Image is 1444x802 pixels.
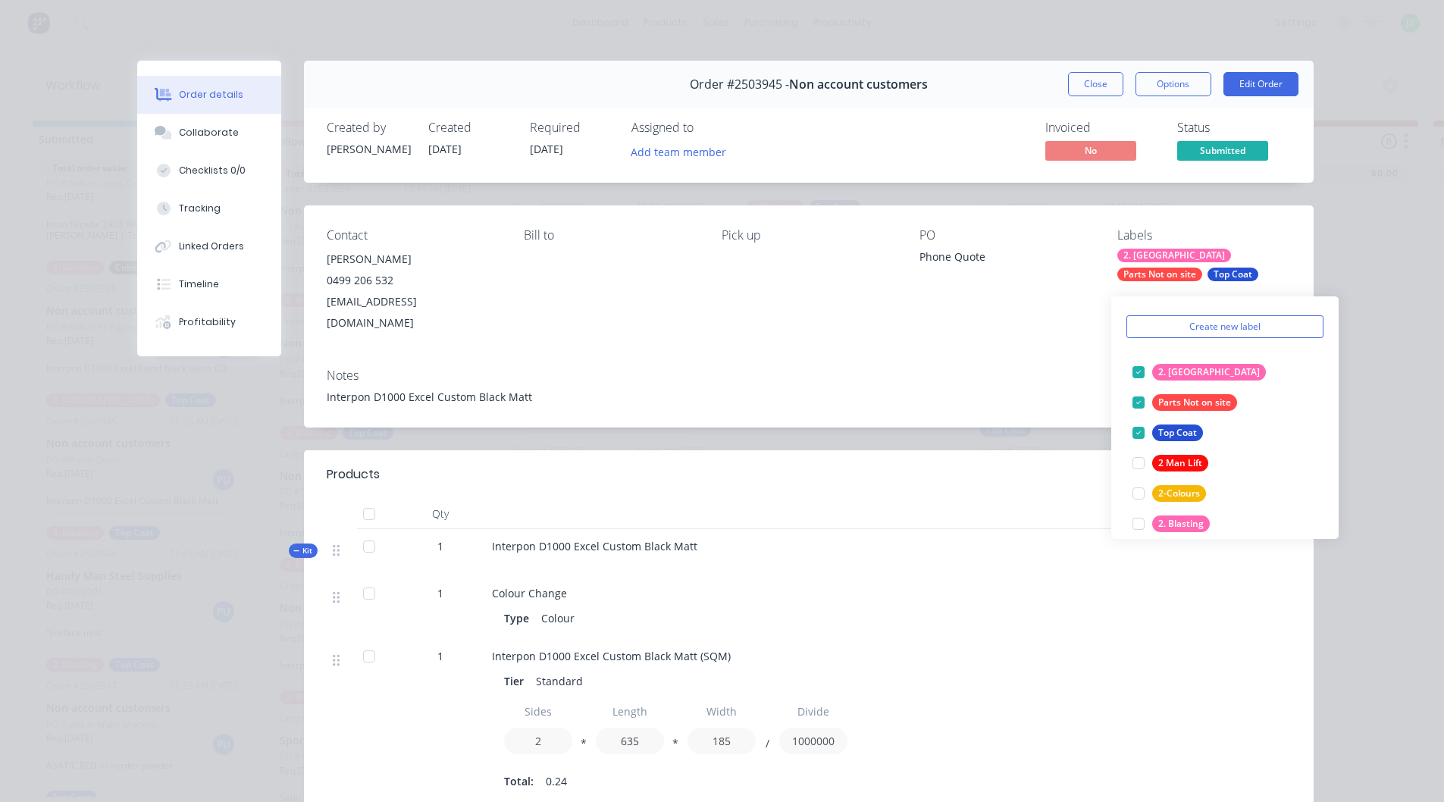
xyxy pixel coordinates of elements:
span: Total: [504,773,534,789]
span: Non account customers [789,77,928,92]
span: 1 [437,585,443,601]
div: Created by [327,121,410,135]
span: 0.24 [546,773,567,789]
input: Label [596,698,664,725]
div: Profitability [179,315,236,329]
div: Timeline [179,277,219,291]
div: Order details [179,88,243,102]
button: 2. Blasting [1126,513,1216,534]
span: No [1045,141,1136,160]
button: Add team member [631,141,735,161]
button: Options [1135,72,1211,96]
button: Profitability [137,303,281,341]
input: Label [504,698,572,725]
span: 1 [437,648,443,664]
div: Standard [530,670,589,692]
button: Parts Not on site [1126,392,1243,413]
div: Required [530,121,613,135]
button: 2-Colours [1126,483,1212,504]
div: Phone Quote [919,249,1093,270]
button: Timeline [137,265,281,303]
div: Interpon D1000 Excel Custom Black Matt [327,389,1291,405]
button: Close [1068,72,1123,96]
div: Qty [395,499,486,529]
button: Tracking [137,190,281,227]
div: Colour [535,607,581,629]
span: Interpon D1000 Excel Custom Black Matt [492,539,697,553]
span: Order #2503945 - [690,77,789,92]
div: Tracking [179,202,221,215]
span: [DATE] [428,142,462,156]
button: Submitted [1177,141,1268,164]
div: Contact [327,228,500,243]
button: Create new label [1126,315,1323,338]
div: Collaborate [179,126,239,139]
input: Value [596,728,664,754]
div: Labels [1117,228,1291,243]
div: Assigned to [631,121,783,135]
div: Kit [289,544,318,558]
div: Pick up [722,228,895,243]
span: Submitted [1177,141,1268,160]
button: Add team member [622,141,734,161]
button: Checklists 0/0 [137,152,281,190]
span: [DATE] [530,142,563,156]
div: Created [428,121,512,135]
div: Tier [504,670,530,692]
input: Label [688,698,756,725]
div: Parts Not on site [1152,394,1237,411]
div: Top Coat [1208,268,1258,281]
div: [EMAIL_ADDRESS][DOMAIN_NAME] [327,291,500,334]
div: Bill to [524,228,697,243]
div: [PERSON_NAME] [327,249,500,270]
input: Label [779,698,847,725]
input: Value [779,728,847,754]
div: Linked Orders [179,240,244,253]
div: 2. Blasting [1152,515,1210,532]
div: Products [327,465,380,484]
div: Notes [327,368,1291,383]
div: [PERSON_NAME] [327,141,410,157]
button: Edit Order [1223,72,1298,96]
button: 2 Man Lift [1126,453,1214,474]
div: 2 Man Lift [1152,455,1208,471]
button: Collaborate [137,114,281,152]
div: Status [1177,121,1291,135]
span: Kit [293,545,313,556]
div: 2. [GEOGRAPHIC_DATA] [1152,364,1266,381]
button: Order details [137,76,281,114]
div: Parts Not on site [1117,268,1202,281]
div: Type [504,607,535,629]
div: Checklists 0/0 [179,164,246,177]
span: Colour Change [492,586,567,600]
div: 0499 206 532 [327,270,500,291]
div: Top Coat [1152,424,1203,441]
input: Value [688,728,756,754]
button: Linked Orders [137,227,281,265]
span: Interpon D1000 Excel Custom Black Matt (SQM) [492,649,731,663]
div: [PERSON_NAME]0499 206 532[EMAIL_ADDRESS][DOMAIN_NAME] [327,249,500,334]
button: Top Coat [1126,422,1209,443]
div: 2. [GEOGRAPHIC_DATA] [1117,249,1231,262]
button: 2. [GEOGRAPHIC_DATA] [1126,362,1272,383]
button: / [760,741,775,752]
div: 2-Colours [1152,485,1206,502]
div: Invoiced [1045,121,1159,135]
div: PO [919,228,1093,243]
span: 1 [437,538,443,554]
input: Value [504,728,572,754]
